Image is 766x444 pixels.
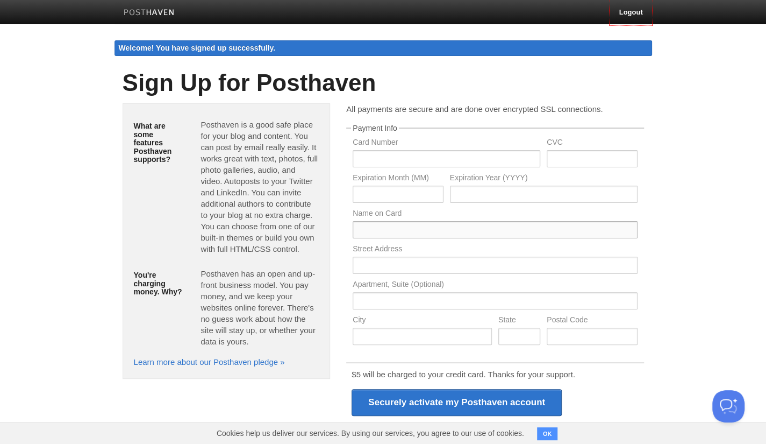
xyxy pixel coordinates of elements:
h5: You're charging money. Why? [134,271,185,296]
p: Posthaven has an open and up-front business model. You pay money, and we keep your websites onlin... [201,268,319,347]
h5: What are some features Posthaven supports? [134,122,185,164]
div: Welcome! You have signed up successfully. [114,40,652,56]
label: Street Address [353,245,637,255]
p: Posthaven is a good safe place for your blog and content. You can post by email really easily. It... [201,119,319,255]
p: $5 will be charged to your credit card. Thanks for your support. [352,369,638,380]
input: Securely activate my Posthaven account [352,389,562,416]
button: OK [537,427,558,440]
label: Postal Code [547,316,637,326]
label: Name on Card [353,209,637,220]
label: CVC [547,138,637,149]
iframe: Help Scout Beacon - Open [712,390,744,422]
a: Learn more about our Posthaven pledge » [134,357,285,367]
label: Expiration Month (MM) [353,174,443,184]
legend: Payment Info [351,124,399,132]
label: Card Number [353,138,540,149]
span: Cookies help us deliver our services. By using our services, you agree to our use of cookies. [206,422,535,444]
label: Expiration Year (YYYY) [450,174,638,184]
label: City [353,316,492,326]
p: All payments are secure and are done over encrypted SSL connections. [346,103,643,115]
h1: Sign Up for Posthaven [123,70,644,96]
img: Posthaven-bar [124,9,175,17]
label: Apartment, Suite (Optional) [353,280,637,291]
label: State [498,316,540,326]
